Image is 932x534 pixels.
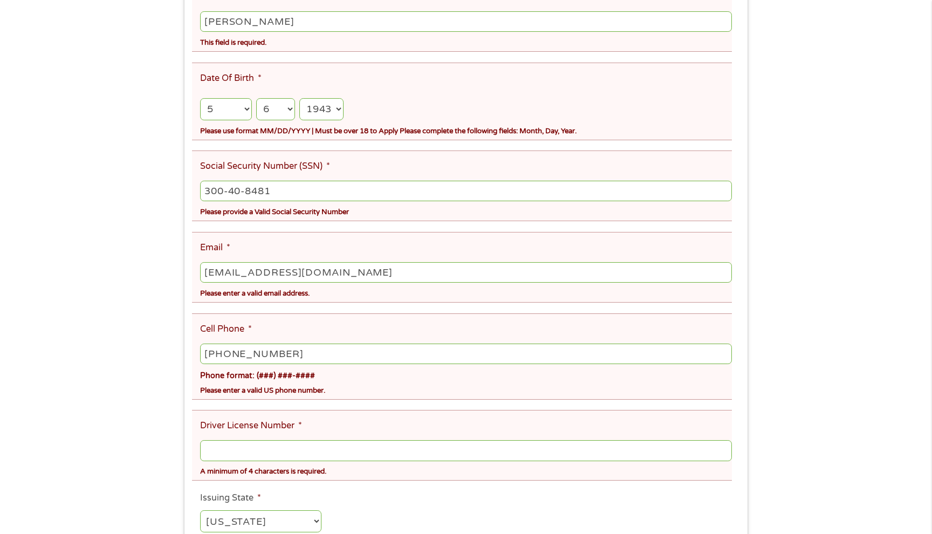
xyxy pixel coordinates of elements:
[200,73,262,84] label: Date Of Birth
[200,381,732,396] div: Please enter a valid US phone number.
[200,242,230,254] label: Email
[200,122,732,136] div: Please use format MM/DD/YYYY | Must be over 18 to Apply Please complete the following fields: Mon...
[200,344,732,364] input: (541) 754-3010
[200,324,252,335] label: Cell Phone
[200,463,732,477] div: A minimum of 4 characters is required.
[200,285,732,299] div: Please enter a valid email address.
[200,34,732,49] div: This field is required.
[200,366,732,382] div: Phone format: (###) ###-####
[200,492,261,504] label: Issuing State
[200,262,732,283] input: john@gmail.com
[200,11,732,32] input: Smith
[200,161,330,172] label: Social Security Number (SSN)
[200,420,302,432] label: Driver License Number
[200,181,732,201] input: 078-05-1120
[200,203,732,218] div: Please provide a Valid Social Security Number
